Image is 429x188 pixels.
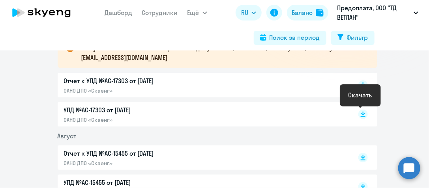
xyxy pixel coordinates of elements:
span: Август [58,132,77,140]
div: Поиск за период [270,33,320,42]
a: Отчет к УПД №AC-15455 от [DATE]ОАНО ДПО «Скаенг» [64,149,342,167]
span: RU [241,8,248,17]
div: Баланс [292,8,313,17]
button: Поиск за период [254,31,326,45]
a: Дашборд [105,9,133,17]
p: ОАНО ДПО «Скаенг» [64,160,230,167]
a: Сотрудники [142,9,178,17]
p: Отчет к УПД №AC-15455 от [DATE] [64,149,230,158]
p: Предоплата, ООО "ТД ВЕТЛАН" [337,3,410,22]
button: Фильтр [331,31,375,45]
p: УПД №AC-17303 от [DATE] [64,105,230,115]
a: Отчет к УПД №AC-17303 от [DATE]ОАНО ДПО «Скаенг» [64,76,342,94]
img: balance [316,9,324,17]
p: ОАНО ДПО «Скаенг» [64,87,230,94]
button: Предоплата, ООО "ТД ВЕТЛАН" [333,3,422,22]
p: ОАНО ДПО «Скаенг» [64,116,230,123]
span: Ещё [187,8,199,17]
p: УПД №AC-15455 от [DATE] [64,178,230,187]
div: Скачать [348,90,372,100]
p: Отчет к УПД №AC-17303 от [DATE] [64,76,230,86]
a: УПД №AC-17303 от [DATE]ОАНО ДПО «Скаенг» [64,105,342,123]
button: Ещё [187,5,207,20]
button: RU [236,5,262,20]
div: Фильтр [347,33,368,42]
p: В случае возникновения вопросов по документам, напишите, пожалуйста, на почту [EMAIL_ADDRESS][DOM... [81,43,363,62]
button: Балансbalance [287,5,328,20]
